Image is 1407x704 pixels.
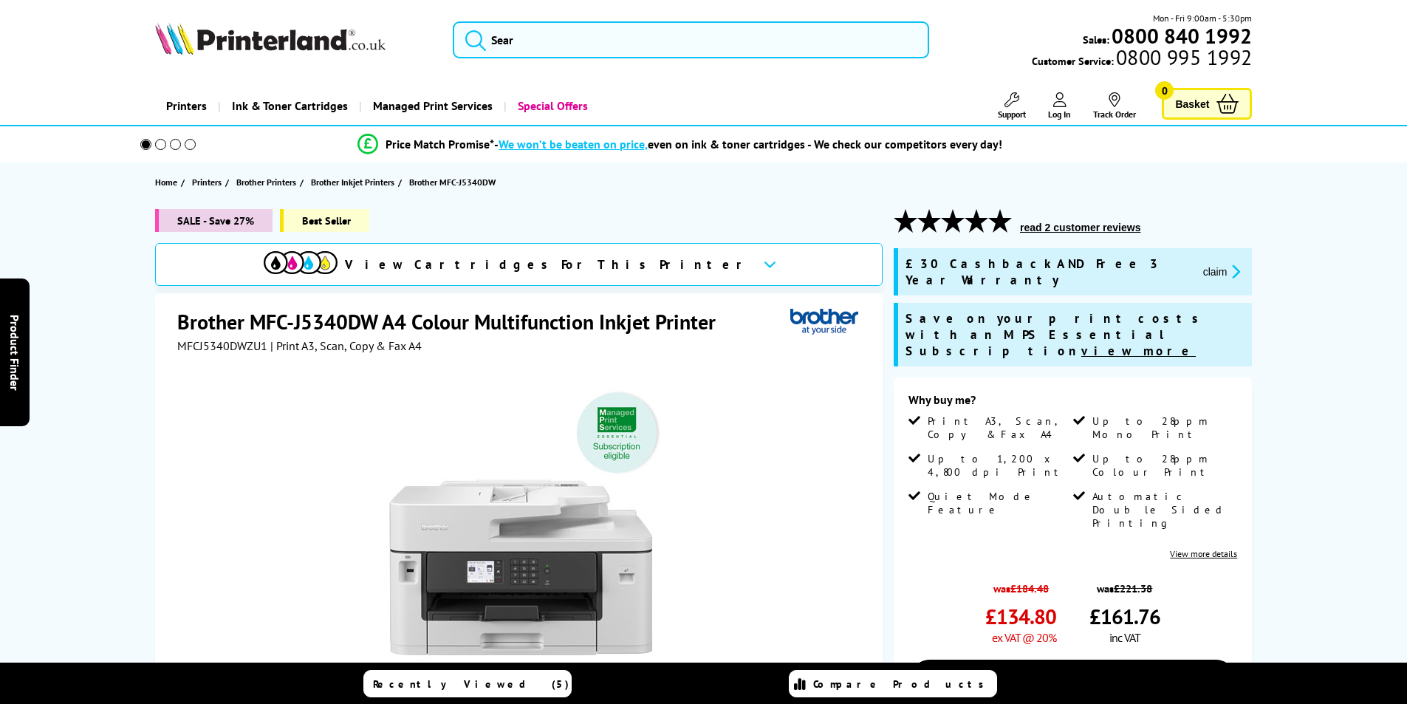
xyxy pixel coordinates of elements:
a: Compare Products [789,670,997,697]
div: Why buy me? [908,392,1237,414]
span: Brother MFC-J5340DW [409,174,496,190]
a: View more details [1170,548,1237,559]
span: Log In [1048,109,1071,120]
button: promo-description [1199,263,1245,280]
span: 0800 995 1992 [1114,50,1252,64]
span: Print A3, Scan, Copy & Fax A4 [928,414,1069,441]
div: - even on ink & toner cartridges - We check our competitors every day! [494,137,1002,151]
span: Recently Viewed (5) [373,677,569,691]
span: Up to 28ppm Colour Print [1092,452,1234,479]
a: Basket 0 [1162,88,1252,120]
span: Home [155,174,177,190]
a: Brother Inkjet Printers [311,174,398,190]
span: 0 [1155,81,1174,100]
a: Brother Printers [236,174,300,190]
img: Printerland Logo [155,22,386,55]
span: Up to 28ppm Mono Print [1092,414,1234,441]
span: Printers [192,174,222,190]
a: Ink & Toner Cartridges [218,87,359,125]
span: SALE - Save 27% [155,209,273,232]
b: 0800 840 1992 [1112,22,1252,49]
a: Printers [155,87,218,125]
span: Up to 1,200 x 4,800 dpi Print [928,452,1069,479]
strike: £184.48 [1010,581,1049,595]
a: Printers [192,174,225,190]
button: read 2 customer reviews [1016,221,1145,234]
a: Managed Print Services [359,87,504,125]
a: Printerland Logo [155,22,435,58]
a: Support [998,92,1026,120]
img: Brother MFC-J5340DW [376,383,665,672]
span: Price Match Promise* [386,137,494,151]
li: modal_Promise [120,131,1241,157]
span: Brother Inkjet Printers [311,174,394,190]
span: £161.76 [1089,603,1160,630]
a: Brother MFC-J5340DW [409,174,499,190]
span: Best Seller [280,209,369,232]
input: Sear [453,21,929,58]
span: View Cartridges For This Printer [345,256,751,273]
h1: Brother MFC-J5340DW A4 Colour Multifunction Inkjet Printer [177,308,730,335]
span: Ink & Toner Cartridges [232,87,348,125]
a: Recently Viewed (5) [363,670,572,697]
span: Customer Service: [1032,50,1252,68]
a: Track Order [1093,92,1136,120]
img: Brother [790,308,858,335]
span: inc VAT [1109,630,1140,645]
span: was [985,574,1056,595]
span: | Print A3, Scan, Copy & Fax A4 [270,338,422,353]
span: was [1089,574,1160,595]
img: View Cartridges [264,251,338,274]
span: MFCJ5340DWZU1 [177,338,267,353]
span: Mon - Fri 9:00am - 5:30pm [1153,11,1252,25]
span: We won’t be beaten on price, [499,137,648,151]
a: Log In [1048,92,1071,120]
span: Basket [1175,94,1209,114]
a: Special Offers [504,87,599,125]
span: Automatic Double Sided Printing [1092,490,1234,530]
a: Add to Basket [908,660,1237,703]
strike: £221.38 [1114,581,1152,595]
span: £134.80 [985,603,1056,630]
span: Save on your print costs with an MPS Essential Subscription [906,310,1205,359]
span: £30 Cashback AND Free 3 Year Warranty [906,256,1191,288]
span: ex VAT @ 20% [992,630,1056,645]
span: Quiet Mode Feature [928,490,1069,516]
span: Product Finder [7,314,22,390]
a: 0800 840 1992 [1109,29,1252,43]
span: Support [998,109,1026,120]
span: Compare Products [813,677,992,691]
a: Home [155,174,181,190]
span: Brother Printers [236,174,296,190]
u: view more [1081,343,1196,359]
span: Sales: [1083,33,1109,47]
